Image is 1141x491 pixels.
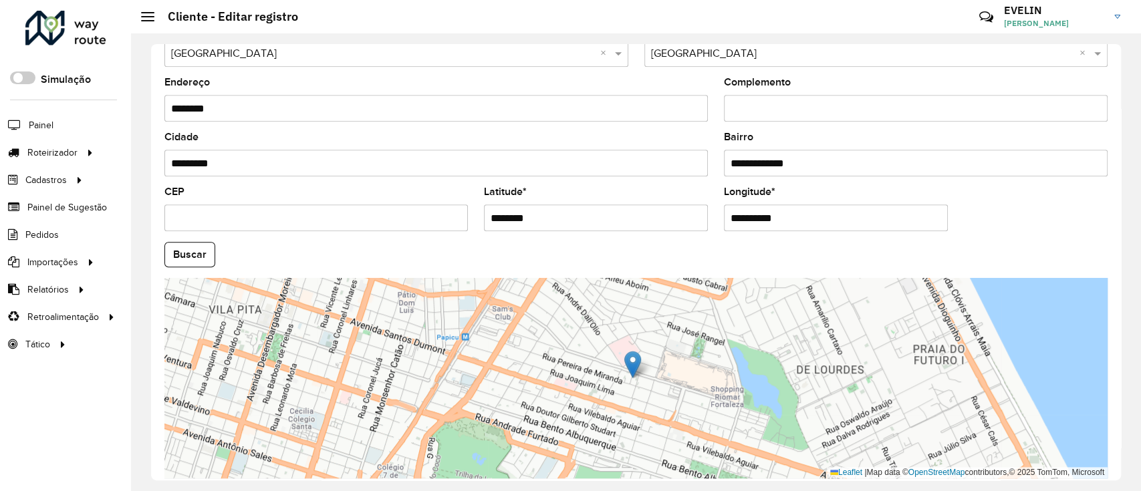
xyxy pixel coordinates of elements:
div: Map data © contributors,© 2025 TomTom, Microsoft [827,467,1108,478]
label: Complemento [724,74,791,90]
span: Pedidos [25,228,59,242]
a: Leaflet [830,468,862,477]
span: Clear all [600,45,612,61]
h2: Cliente - Editar registro [154,9,298,24]
span: Painel [29,118,53,132]
span: Tático [25,337,50,351]
span: Clear all [1080,45,1091,61]
span: Painel de Sugestão [27,200,107,214]
span: Cadastros [25,173,67,187]
label: CEP [164,184,184,200]
a: Contato Rápido [972,3,1001,31]
label: Longitude [724,184,775,200]
span: Retroalimentação [27,310,99,324]
button: Buscar [164,242,215,267]
span: Importações [27,255,78,269]
span: [PERSON_NAME] [1004,17,1104,29]
label: Latitude [484,184,527,200]
h3: EVELIN [1004,4,1104,17]
span: Roteirizador [27,146,78,160]
label: Endereço [164,74,210,90]
label: Cidade [164,129,199,145]
span: Relatórios [27,283,69,297]
a: OpenStreetMap [908,468,965,477]
img: Marker [624,351,641,378]
label: Simulação [41,71,91,88]
span: | [864,468,866,477]
label: Bairro [724,129,753,145]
